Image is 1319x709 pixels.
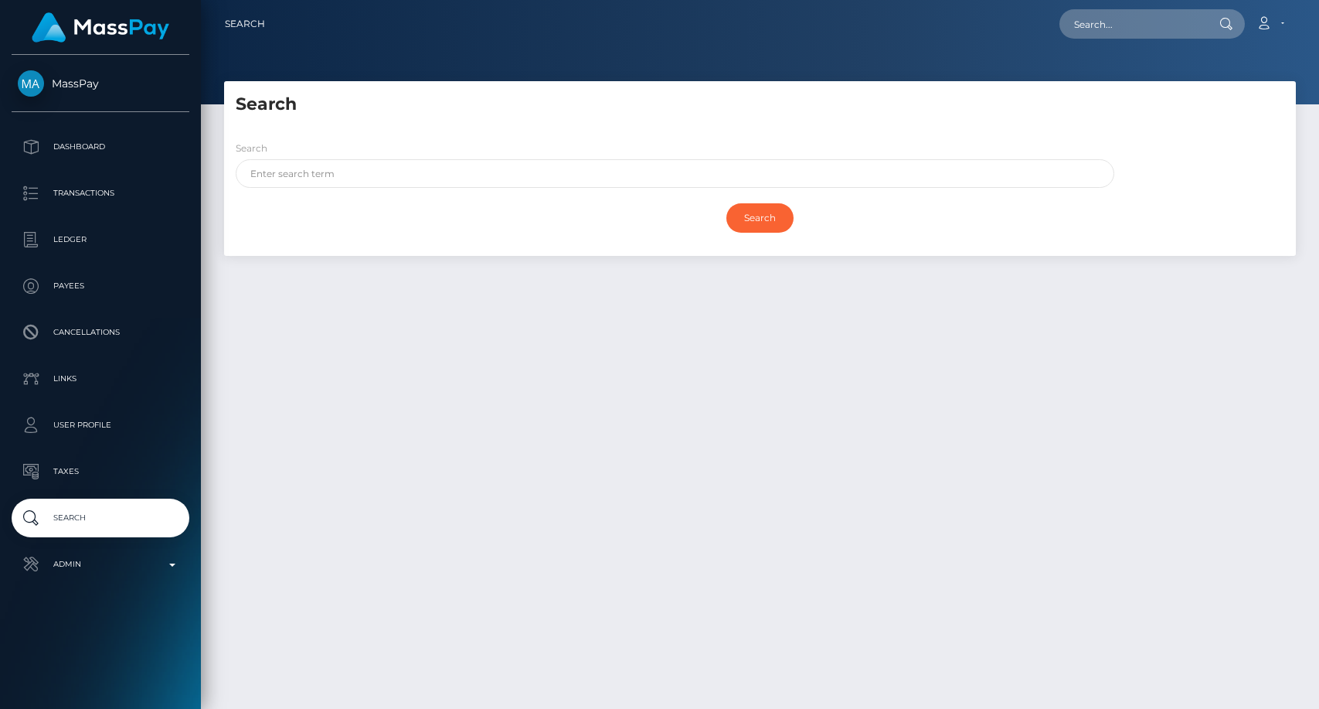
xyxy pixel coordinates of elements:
a: Search [12,499,189,537]
p: Search [18,506,183,530]
img: MassPay Logo [32,12,169,43]
p: Taxes [18,460,183,483]
a: Payees [12,267,189,305]
a: Search [225,8,265,40]
p: Transactions [18,182,183,205]
a: Transactions [12,174,189,213]
input: Search [726,203,794,233]
p: Links [18,367,183,390]
p: Cancellations [18,321,183,344]
span: MassPay [12,77,189,90]
p: User Profile [18,414,183,437]
a: Cancellations [12,313,189,352]
input: Enter search term [236,159,1114,188]
p: Dashboard [18,135,183,159]
a: Taxes [12,452,189,491]
p: Payees [18,274,183,298]
img: MassPay [18,70,44,97]
p: Ledger [18,228,183,251]
a: Links [12,360,189,398]
input: Search... [1059,9,1205,39]
a: Admin [12,545,189,584]
label: Search [236,141,267,155]
a: Dashboard [12,128,189,166]
p: Admin [18,553,183,576]
h5: Search [236,93,1284,117]
a: User Profile [12,406,189,445]
a: Ledger [12,220,189,259]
